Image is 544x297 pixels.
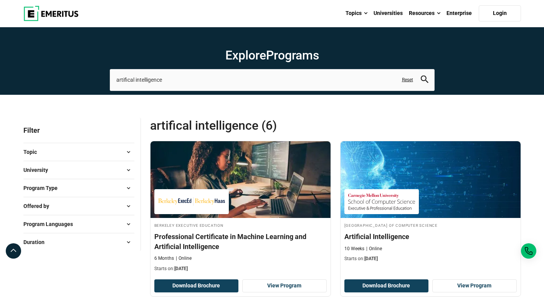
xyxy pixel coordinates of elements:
[348,193,415,210] img: Carnegie Mellon University School of Computer Science
[154,222,327,228] h4: Berkeley Executive Education
[23,202,55,210] span: Offered by
[23,182,134,194] button: Program Type
[344,279,429,292] button: Download Brochure
[23,146,134,158] button: Topic
[23,236,134,248] button: Duration
[242,279,327,292] a: View Program
[23,166,54,174] span: University
[344,222,517,228] h4: [GEOGRAPHIC_DATA] of Computer Science
[266,48,319,63] span: Programs
[150,141,331,276] a: AI and Machine Learning Course by Berkeley Executive Education - August 28, 2025 Berkeley Executi...
[154,266,327,272] p: Starts on:
[479,5,521,21] a: Login
[341,141,521,218] img: Artificial Intelligence | Online AI and Machine Learning Course
[158,193,225,210] img: Berkeley Executive Education
[23,220,79,228] span: Program Languages
[402,77,413,83] a: Reset search
[150,141,331,218] img: Professional Certificate in Machine Learning and Artificial Intelligence | Online AI and Machine ...
[110,69,435,91] input: search-page
[154,255,174,262] p: 6 Months
[23,184,64,192] span: Program Type
[23,200,134,212] button: Offered by
[23,148,43,156] span: Topic
[23,164,134,176] button: University
[154,279,239,292] button: Download Brochure
[344,232,517,241] h4: Artificial Intelligence
[154,232,327,251] h4: Professional Certificate in Machine Learning and Artificial Intelligence
[364,256,378,261] span: [DATE]
[23,218,134,230] button: Program Languages
[110,48,435,63] h1: Explore
[23,118,134,143] p: Filter
[341,141,521,266] a: AI and Machine Learning Course by Carnegie Mellon University School of Computer Science - March 1...
[421,76,428,84] button: search
[366,246,382,252] p: Online
[421,78,428,85] a: search
[344,256,517,262] p: Starts on:
[23,238,51,246] span: Duration
[344,246,364,252] p: 10 Weeks
[176,255,192,262] p: Online
[150,118,336,133] span: artifical intelligence (6)
[432,279,517,292] a: View Program
[174,266,188,271] span: [DATE]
